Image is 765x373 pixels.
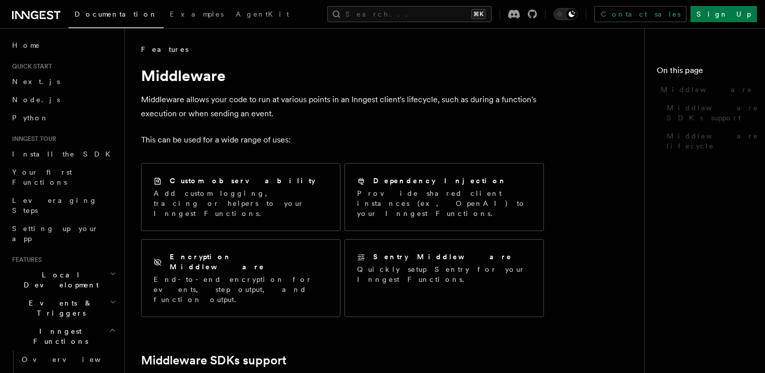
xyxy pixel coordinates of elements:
[663,99,753,127] a: Middleware SDKs support
[170,10,224,18] span: Examples
[141,239,340,317] a: Encryption MiddlewareEnd-to-end encryption for events, step output, and function output.
[141,93,544,121] p: Middleware allows your code to run at various points in an Inngest client's lifecycle, such as du...
[170,176,315,186] h2: Custom observability
[8,270,110,290] span: Local Development
[357,264,531,284] p: Quickly setup Sentry for your Inngest Functions.
[141,66,544,85] h1: Middleware
[68,3,164,28] a: Documentation
[141,133,544,147] p: This can be used for a wide range of uses:
[12,40,40,50] span: Home
[12,225,99,243] span: Setting up your app
[22,355,125,363] span: Overview
[8,163,118,191] a: Your first Functions
[12,196,97,214] span: Leveraging Steps
[8,145,118,163] a: Install the SDK
[8,294,118,322] button: Events & Triggers
[690,6,757,22] a: Sign Up
[154,188,328,218] p: Add custom logging, tracing or helpers to your Inngest Functions.
[8,62,52,70] span: Quick start
[8,135,56,143] span: Inngest tour
[344,163,544,231] a: Dependency InjectionProvide shared client instances (ex, OpenAI) to your Inngest Functions.
[8,109,118,127] a: Python
[141,44,188,54] span: Features
[8,256,42,264] span: Features
[8,191,118,219] a: Leveraging Steps
[141,353,287,367] a: Middleware SDKs support
[75,10,158,18] span: Documentation
[12,168,72,186] span: Your first Functions
[8,322,118,350] button: Inngest Functions
[12,78,60,86] span: Next.js
[357,188,531,218] p: Provide shared client instances (ex, OpenAI) to your Inngest Functions.
[8,91,118,109] a: Node.js
[141,163,340,231] a: Custom observabilityAdd custom logging, tracing or helpers to your Inngest Functions.
[661,85,752,95] span: Middleware
[18,350,118,368] a: Overview
[471,9,485,19] kbd: ⌘K
[8,219,118,248] a: Setting up your app
[8,326,109,346] span: Inngest Functions
[170,252,328,272] h2: Encryption Middleware
[327,6,492,22] button: Search...⌘K
[236,10,289,18] span: AgentKit
[373,252,512,262] h2: Sentry Middleware
[12,96,60,104] span: Node.js
[373,176,507,186] h2: Dependency Injection
[594,6,686,22] a: Contact sales
[164,3,230,27] a: Examples
[344,239,544,317] a: Sentry MiddlewareQuickly setup Sentry for your Inngest Functions.
[12,150,116,158] span: Install the SDK
[663,127,753,155] a: Middleware lifecycle
[553,8,578,20] button: Toggle dark mode
[667,131,758,151] span: Middleware lifecycle
[8,72,118,91] a: Next.js
[8,298,110,318] span: Events & Triggers
[12,114,49,122] span: Python
[8,266,118,294] button: Local Development
[8,36,118,54] a: Home
[657,64,753,81] h4: On this page
[230,3,295,27] a: AgentKit
[657,81,753,99] a: Middleware
[667,103,758,123] span: Middleware SDKs support
[154,274,328,305] p: End-to-end encryption for events, step output, and function output.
